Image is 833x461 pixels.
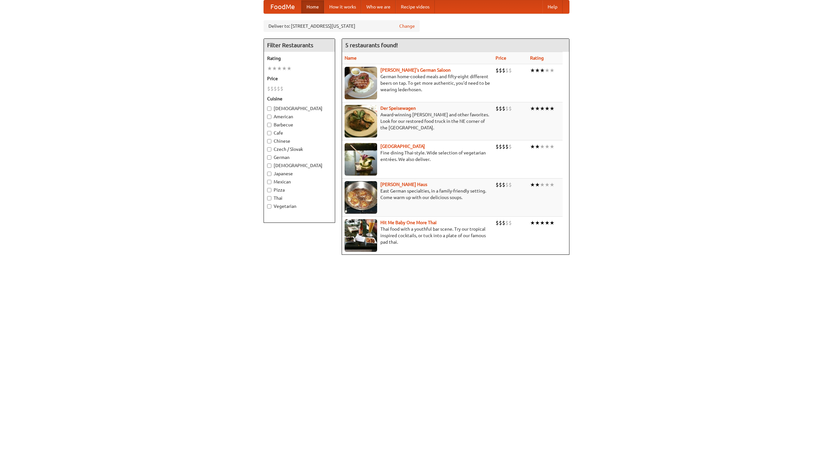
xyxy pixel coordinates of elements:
a: How it works [324,0,361,13]
a: Recipe videos [396,0,435,13]
input: Japanese [267,172,271,176]
p: Award-winning [PERSON_NAME] and other favorites. Look for our restored food truck in the NE corne... [345,111,490,131]
li: $ [505,105,509,112]
li: ★ [535,67,540,74]
label: Pizza [267,187,332,193]
li: $ [496,181,499,188]
li: ★ [272,65,277,72]
li: $ [496,105,499,112]
label: [DEMOGRAPHIC_DATA] [267,162,332,169]
b: Der Speisewagen [380,106,416,111]
li: $ [505,143,509,150]
li: $ [509,181,512,188]
li: ★ [287,65,292,72]
img: babythai.jpg [345,219,377,252]
li: ★ [550,181,554,188]
h5: Rating [267,55,332,62]
label: American [267,113,332,120]
li: ★ [535,105,540,112]
li: ★ [550,219,554,226]
li: $ [499,219,502,226]
li: $ [509,219,512,226]
li: ★ [540,143,545,150]
li: $ [499,105,502,112]
li: ★ [540,67,545,74]
li: ★ [540,105,545,112]
a: Name [345,55,357,61]
ng-pluralize: 5 restaurants found! [345,42,398,48]
li: $ [502,105,505,112]
a: Home [301,0,324,13]
li: ★ [535,219,540,226]
b: Hit Me Baby One More Thai [380,220,437,225]
img: esthers.jpg [345,67,377,99]
li: ★ [545,143,550,150]
label: German [267,154,332,161]
li: $ [505,219,509,226]
input: Barbecue [267,123,271,127]
p: Thai food with a youthful bar scene. Try our tropical inspired cocktails, or tuck into a plate of... [345,226,490,245]
input: Chinese [267,139,271,143]
li: $ [502,67,505,74]
a: [PERSON_NAME] Haus [380,182,427,187]
li: ★ [530,143,535,150]
li: ★ [550,143,554,150]
label: Czech / Slovak [267,146,332,152]
label: Mexican [267,179,332,185]
li: ★ [550,67,554,74]
li: $ [277,85,280,92]
input: [DEMOGRAPHIC_DATA] [267,164,271,168]
li: ★ [530,105,535,112]
input: Mexican [267,180,271,184]
li: $ [502,181,505,188]
div: Deliver to: [STREET_ADDRESS][US_STATE] [264,20,420,32]
h5: Cuisine [267,95,332,102]
li: $ [499,181,502,188]
li: $ [499,143,502,150]
li: ★ [545,105,550,112]
li: $ [499,67,502,74]
li: ★ [530,181,535,188]
input: American [267,115,271,119]
li: ★ [540,181,545,188]
a: [PERSON_NAME]'s German Saloon [380,67,451,73]
li: ★ [530,67,535,74]
a: Help [542,0,563,13]
li: ★ [550,105,554,112]
li: $ [509,67,512,74]
label: Thai [267,195,332,201]
label: Japanese [267,170,332,177]
li: ★ [545,181,550,188]
li: $ [274,85,277,92]
li: ★ [545,67,550,74]
li: $ [509,143,512,150]
label: [DEMOGRAPHIC_DATA] [267,105,332,112]
li: ★ [535,181,540,188]
a: Rating [530,55,544,61]
li: ★ [530,219,535,226]
li: $ [496,219,499,226]
li: ★ [267,65,272,72]
label: Vegetarian [267,203,332,209]
li: $ [505,67,509,74]
li: $ [502,143,505,150]
li: $ [496,67,499,74]
label: Cafe [267,130,332,136]
a: [GEOGRAPHIC_DATA] [380,144,425,149]
p: German home-cooked meals and fifty-eight different beers on tap. To get more authentic, you'd nee... [345,73,490,93]
li: $ [502,219,505,226]
li: ★ [282,65,287,72]
input: Czech / Slovak [267,147,271,151]
input: German [267,155,271,160]
li: $ [509,105,512,112]
input: Pizza [267,188,271,192]
li: $ [505,181,509,188]
input: Thai [267,196,271,200]
h5: Price [267,75,332,82]
input: Vegetarian [267,204,271,209]
a: Change [399,23,415,29]
li: ★ [535,143,540,150]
